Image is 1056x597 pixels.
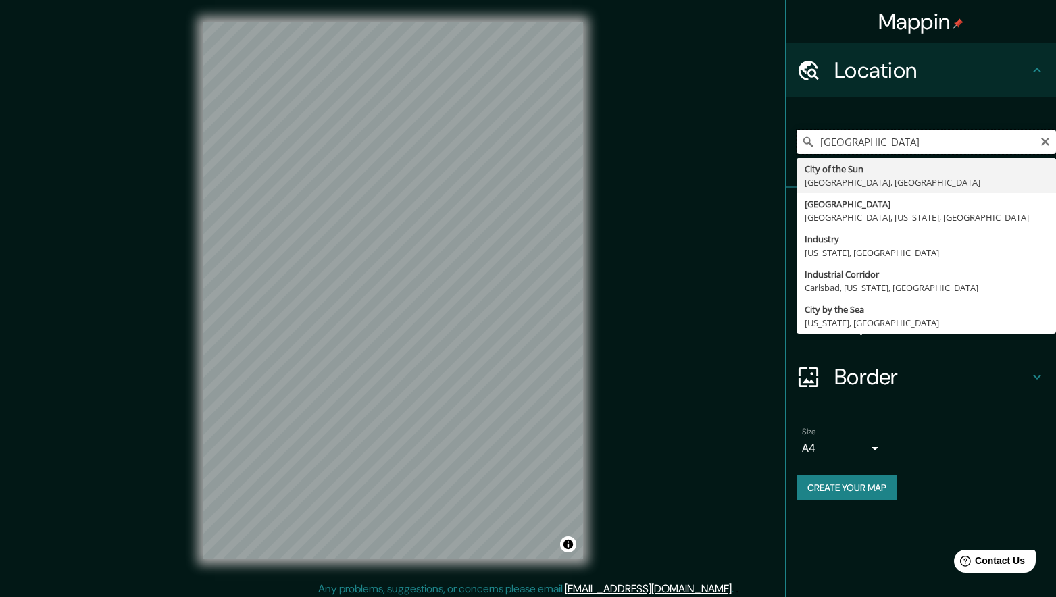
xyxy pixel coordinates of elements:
div: City of the Sun [805,162,1048,176]
div: A4 [802,438,883,459]
canvas: Map [203,22,583,559]
button: Toggle attribution [560,536,576,552]
div: [GEOGRAPHIC_DATA] [805,197,1048,211]
div: Border [786,350,1056,404]
div: [US_STATE], [GEOGRAPHIC_DATA] [805,316,1048,330]
iframe: Help widget launcher [936,544,1041,582]
div: Industrial Corridor [805,267,1048,281]
h4: Border [834,363,1029,390]
div: . [734,581,736,597]
h4: Mappin [878,8,964,35]
div: [GEOGRAPHIC_DATA], [GEOGRAPHIC_DATA] [805,176,1048,189]
button: Clear [1040,134,1051,147]
div: Location [786,43,1056,97]
div: Style [786,242,1056,296]
h4: Location [834,57,1029,84]
h4: Layout [834,309,1029,336]
div: City by the Sea [805,303,1048,316]
img: pin-icon.png [953,18,963,29]
a: [EMAIL_ADDRESS][DOMAIN_NAME] [565,581,732,596]
div: [GEOGRAPHIC_DATA], [US_STATE], [GEOGRAPHIC_DATA] [805,211,1048,224]
input: Pick your city or area [797,130,1056,154]
div: Pins [786,188,1056,242]
div: [US_STATE], [GEOGRAPHIC_DATA] [805,246,1048,259]
label: Size [802,426,816,438]
div: Carlsbad, [US_STATE], [GEOGRAPHIC_DATA] [805,281,1048,294]
p: Any problems, suggestions, or concerns please email . [318,581,734,597]
button: Create your map [797,475,897,500]
div: Layout [786,296,1056,350]
div: . [736,581,738,597]
div: Industry [805,232,1048,246]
